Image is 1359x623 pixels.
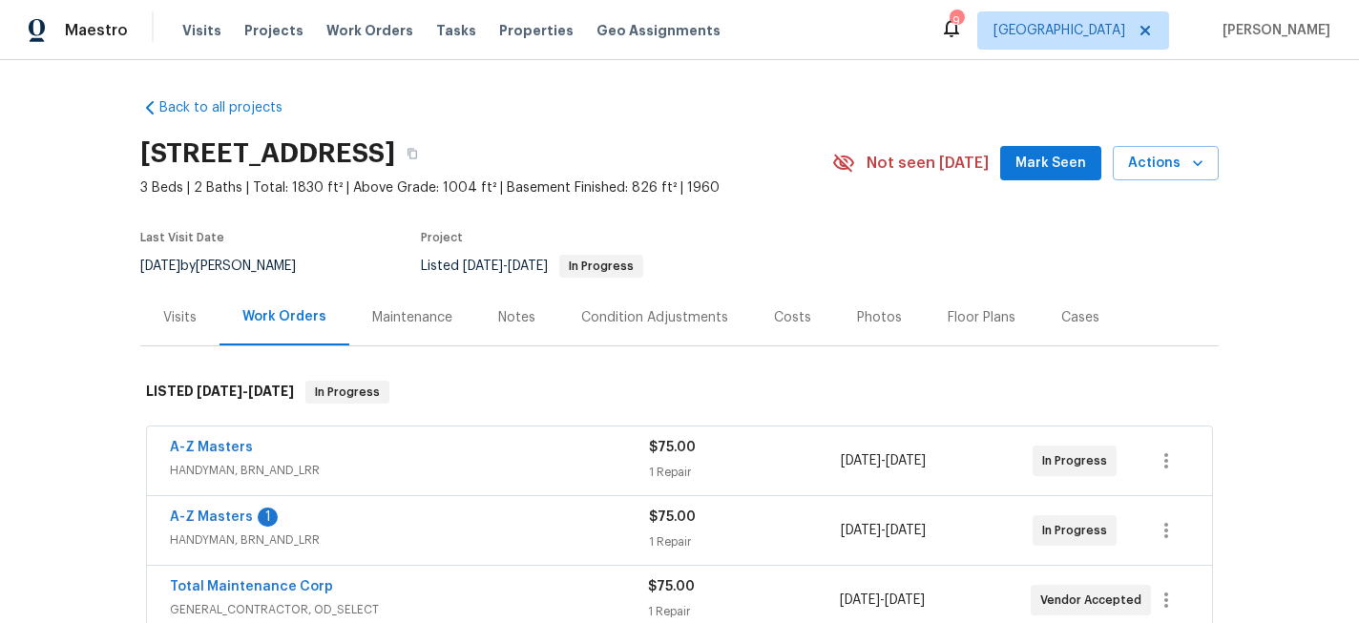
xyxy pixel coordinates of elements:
span: [DATE] [840,593,880,607]
span: [DATE] [508,260,548,273]
div: Visits [163,308,197,327]
span: Tasks [436,24,476,37]
span: [DATE] [248,384,294,398]
span: Not seen [DATE] [867,154,989,173]
span: HANDYMAN, BRN_AND_LRR [170,530,649,550]
span: $75.00 [649,510,696,524]
span: Geo Assignments [596,21,721,40]
div: Work Orders [242,307,326,326]
span: GENERAL_CONTRACTOR, OD_SELECT [170,600,648,619]
span: Actions [1128,152,1203,176]
button: Mark Seen [1000,146,1101,181]
span: [DATE] [140,260,180,273]
span: - [840,591,925,610]
span: - [841,521,926,540]
span: Mark Seen [1015,152,1086,176]
span: In Progress [1042,451,1115,470]
span: [DATE] [197,384,242,398]
span: HANDYMAN, BRN_AND_LRR [170,461,649,480]
div: Photos [857,308,902,327]
div: Maintenance [372,308,452,327]
span: [DATE] [841,454,881,467]
span: [PERSON_NAME] [1215,21,1330,40]
span: [DATE] [841,524,881,537]
h6: LISTED [146,381,294,404]
span: - [463,260,548,273]
div: Notes [498,308,535,327]
span: Project [421,232,463,243]
h2: [STREET_ADDRESS] [140,144,395,163]
span: [GEOGRAPHIC_DATA] [993,21,1125,40]
span: Properties [499,21,574,40]
span: [DATE] [886,524,926,537]
span: Listed [421,260,643,273]
span: [DATE] [886,454,926,467]
span: - [197,384,294,398]
span: In Progress [307,383,387,402]
div: 9 [950,11,963,31]
span: 3 Beds | 2 Baths | Total: 1830 ft² | Above Grade: 1004 ft² | Basement Finished: 826 ft² | 1960 [140,178,832,197]
span: [DATE] [463,260,503,273]
a: A-Z Masters [170,441,253,454]
span: - [841,451,926,470]
div: Floor Plans [948,308,1015,327]
a: Total Maintenance Corp [170,580,333,593]
span: $75.00 [649,441,696,454]
a: A-Z Masters [170,510,253,524]
div: 1 Repair [649,463,841,482]
span: In Progress [1042,521,1115,540]
span: Work Orders [326,21,413,40]
div: Costs [774,308,811,327]
span: Vendor Accepted [1040,591,1149,610]
span: Projects [244,21,303,40]
div: Cases [1061,308,1099,327]
div: Condition Adjustments [581,308,728,327]
div: 1 Repair [649,532,841,551]
span: Last Visit Date [140,232,224,243]
a: Back to all projects [140,98,324,117]
button: Copy Address [395,136,429,171]
span: $75.00 [648,580,695,593]
div: by [PERSON_NAME] [140,255,319,278]
div: 1 Repair [648,602,839,621]
div: LISTED [DATE]-[DATE]In Progress [140,362,1219,423]
span: [DATE] [885,593,925,607]
span: In Progress [561,260,641,272]
span: Maestro [65,21,128,40]
button: Actions [1113,146,1219,181]
span: Visits [182,21,221,40]
div: 1 [258,508,278,527]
